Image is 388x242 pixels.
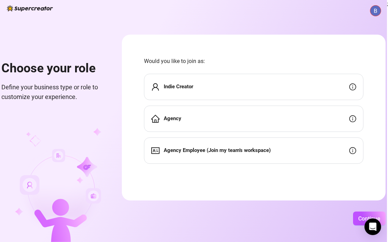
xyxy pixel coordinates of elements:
[151,115,160,123] span: home
[364,218,381,235] div: Open Intercom Messenger
[1,61,105,76] h1: Choose your role
[144,57,363,65] span: Would you like to join as:
[164,83,193,90] strong: Indie Creator
[164,147,271,153] strong: Agency Employee (Join my team's workspace)
[164,115,181,122] strong: Agency
[151,146,160,155] span: idcard
[349,115,356,122] span: info-circle
[7,5,53,11] img: logo
[349,83,356,90] span: info-circle
[358,215,380,222] span: Continue
[151,83,160,91] span: user
[1,82,105,102] span: Define your business type or role to customize your experience.
[370,6,381,16] img: ACg8ocL6GYW0zAjbDxdbajB9TG-FVBPaXRraHH8FVXxnbqsqijkB7g=s96-c
[353,212,386,225] button: Continue
[349,147,356,154] span: info-circle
